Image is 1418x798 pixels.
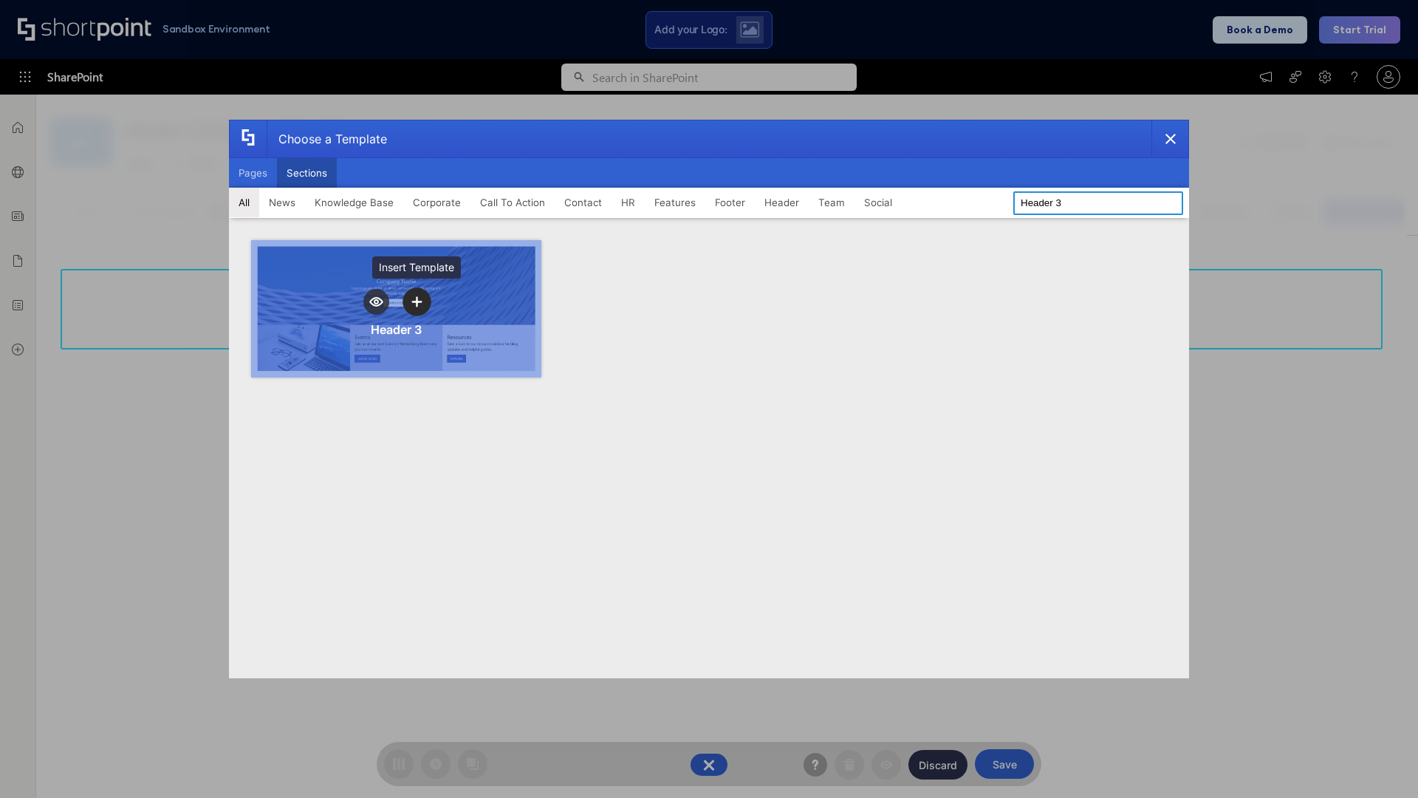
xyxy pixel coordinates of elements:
div: Choose a Template [267,120,387,157]
button: Pages [229,158,277,188]
button: Corporate [403,188,470,217]
button: Features [645,188,705,217]
iframe: Chat Widget [1344,727,1418,798]
button: Sections [277,158,337,188]
button: News [259,188,305,217]
button: Contact [555,188,612,217]
button: Team [809,188,854,217]
button: Header [755,188,809,217]
button: Footer [705,188,755,217]
button: All [229,188,259,217]
div: template selector [229,120,1189,678]
button: Call To Action [470,188,555,217]
div: Header 3 [371,322,422,337]
button: Knowledge Base [305,188,403,217]
input: Search [1013,191,1183,215]
button: HR [612,188,645,217]
button: Social [854,188,902,217]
